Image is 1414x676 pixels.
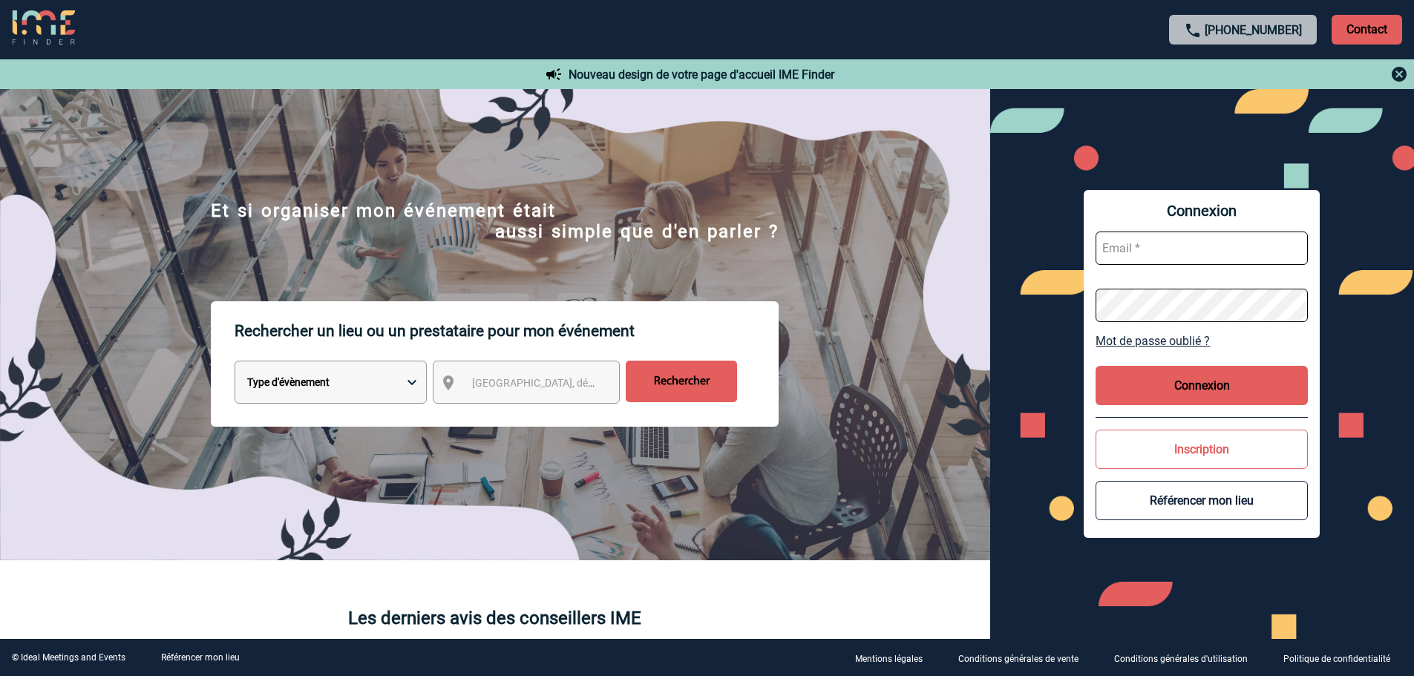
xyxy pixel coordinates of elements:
a: Mentions légales [843,651,946,665]
div: © Ideal Meetings and Events [12,652,125,663]
p: Mentions légales [855,654,923,664]
a: Référencer mon lieu [161,652,240,663]
button: Référencer mon lieu [1096,481,1308,520]
a: Politique de confidentialité [1271,651,1414,665]
span: [GEOGRAPHIC_DATA], département, région... [472,377,678,389]
img: call-24-px.png [1184,22,1202,39]
p: Rechercher un lieu ou un prestataire pour mon événement [235,301,779,361]
input: Email * [1096,232,1308,265]
a: [PHONE_NUMBER] [1205,23,1302,37]
p: Conditions générales d'utilisation [1114,654,1248,664]
button: Inscription [1096,430,1308,469]
a: Conditions générales de vente [946,651,1102,665]
span: Connexion [1096,202,1308,220]
p: Contact [1332,15,1402,45]
p: Politique de confidentialité [1283,654,1390,664]
p: Conditions générales de vente [958,654,1078,664]
button: Connexion [1096,366,1308,405]
a: Conditions générales d'utilisation [1102,651,1271,665]
input: Rechercher [626,361,737,402]
a: Mot de passe oublié ? [1096,334,1308,348]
